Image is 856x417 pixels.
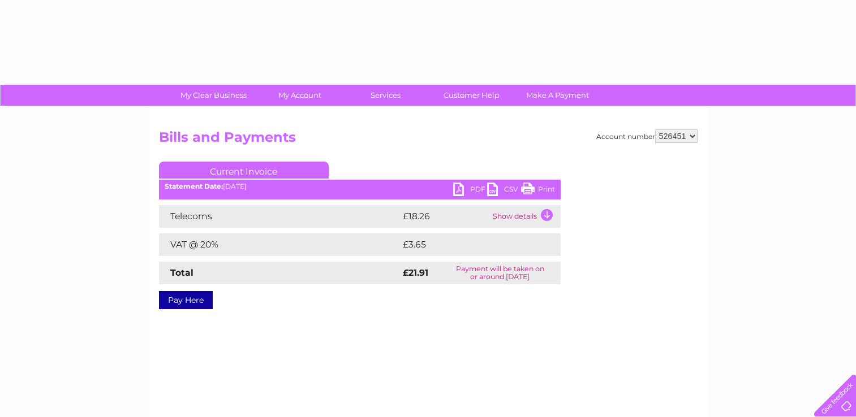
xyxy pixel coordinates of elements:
[167,85,260,106] a: My Clear Business
[253,85,346,106] a: My Account
[165,182,223,190] b: Statement Date:
[490,205,561,228] td: Show details
[159,162,329,179] a: Current Invoice
[425,85,518,106] a: Customer Help
[400,233,534,256] td: £3.65
[453,183,487,199] a: PDF
[339,85,432,106] a: Services
[170,267,193,278] strong: Total
[159,129,698,151] h2: Bills and Payments
[159,205,400,228] td: Telecoms
[521,183,555,199] a: Print
[159,183,561,190] div: [DATE]
[487,183,521,199] a: CSV
[403,267,428,278] strong: £21.91
[159,291,213,309] a: Pay Here
[511,85,604,106] a: Make A Payment
[400,205,490,228] td: £18.26
[596,129,698,143] div: Account number
[440,262,560,284] td: Payment will be taken on or around [DATE]
[159,233,400,256] td: VAT @ 20%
